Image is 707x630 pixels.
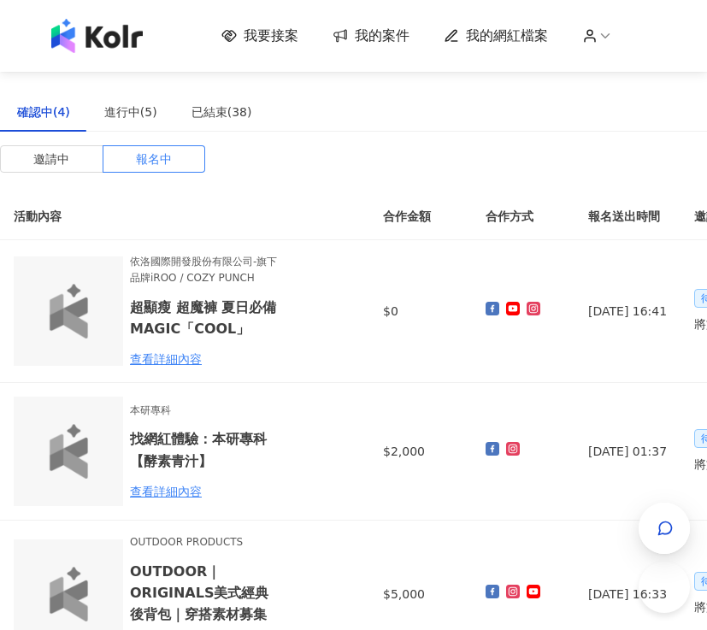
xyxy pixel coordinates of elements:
[574,383,680,521] td: [DATE] 01:37
[41,284,96,339] img: logo
[333,26,409,45] a: 我的案件
[574,240,680,383] td: [DATE] 16:41
[104,103,157,121] div: 進行中(5)
[355,26,409,45] span: 我的案件
[369,240,472,383] td: $0
[130,561,280,625] h6: OUTDOOR｜ORIGINALS美式經典後背包｜穿搭素材募集
[41,567,96,621] img: logo
[472,193,574,240] th: 合作方式
[369,193,472,240] th: 合作金額
[130,482,280,501] div: 查看詳細內容
[130,254,280,286] span: 依洛國際開發股份有限公司-旗下品牌iROO / COZY PUNCH
[17,103,70,121] div: 確認中(4)
[33,146,69,172] span: 邀請中
[221,26,298,45] a: 我要接案
[191,103,252,121] div: 已結束(38)
[244,26,298,45] span: 我要接案
[466,26,548,45] span: 我的網紅檔案
[369,383,472,521] td: $2,000
[574,193,680,240] th: 報名送出時間
[130,350,280,368] div: 查看詳細內容
[130,534,280,551] span: OUTDOOR PRODUCTS
[444,26,548,45] a: 我的網紅檔案
[136,146,172,172] span: 報名中
[51,19,143,53] img: logo
[130,403,280,419] span: 本研專科
[130,297,280,339] h6: 超顯瘦 超魔褲 夏日必備 MAGIC「COOL」
[639,562,690,613] iframe: Help Scout Beacon - Open
[41,424,96,479] img: logo
[130,428,280,471] h6: 找網紅體驗：本研專科【酵素青汁】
